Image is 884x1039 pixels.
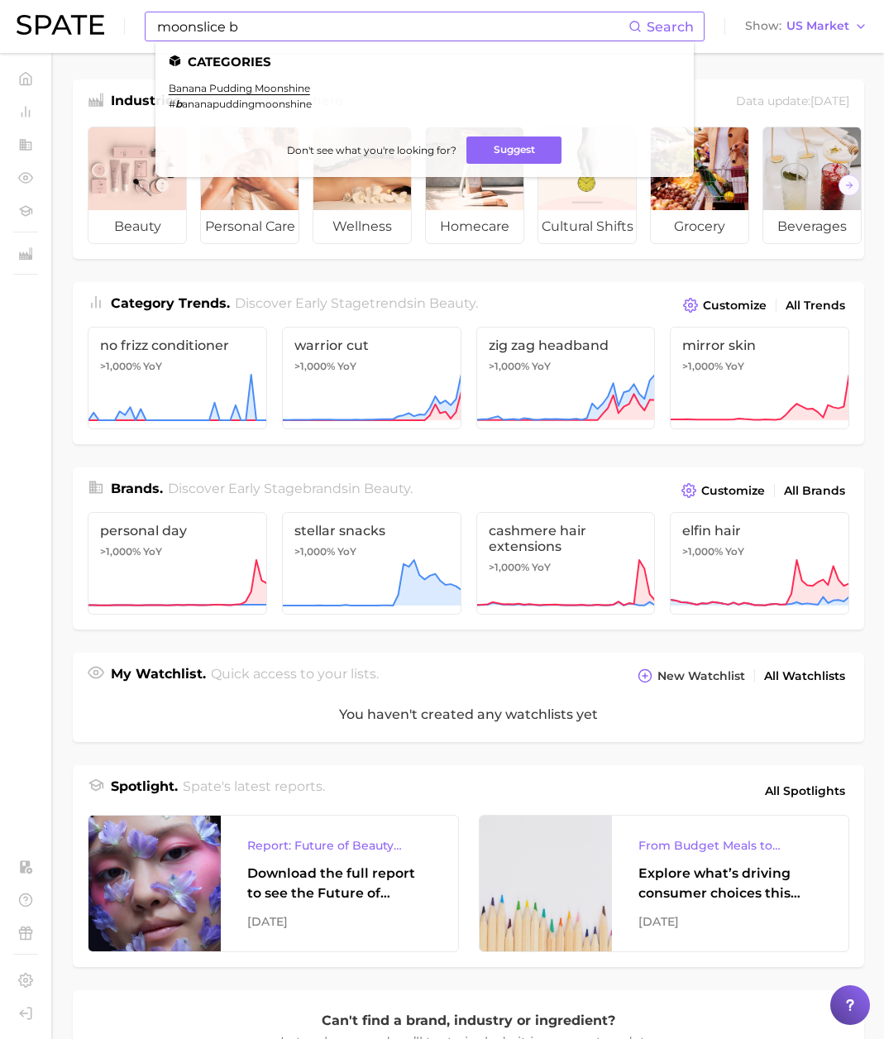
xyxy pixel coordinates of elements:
[247,912,432,931] div: [DATE]
[538,210,636,243] span: cultural shifts
[476,512,656,615] a: cashmere hair extensions>1,000% YoY
[88,127,187,244] a: beauty
[294,545,335,558] span: >1,000%
[155,12,628,41] input: Search here for a brand, industry, or ingredient
[762,127,862,244] a: beverages
[143,545,162,558] span: YoY
[183,777,325,805] h2: Spate's latest reports.
[650,127,749,244] a: grocery
[247,864,432,903] div: Download the full report to see the Future of Beauty trends we unpacked during the webinar.
[279,1010,659,1032] p: Can't find a brand, industry or ingredient?
[287,144,456,156] span: Don't see what you're looking for?
[532,360,551,373] span: YoY
[168,481,413,496] span: Discover Early Stage brands in .
[100,360,141,372] span: >1,000%
[682,545,723,558] span: >1,000%
[294,338,449,353] span: warrior cut
[781,294,849,317] a: All Trends
[670,327,849,429] a: mirror skin>1,000% YoY
[88,210,186,243] span: beauty
[13,1001,38,1026] a: Log out. Currently logged in with e-mail yumi.toki@spate.nyc.
[741,16,872,37] button: ShowUS Market
[538,127,637,244] a: cultural shifts
[88,815,459,952] a: Report: Future of Beauty WebinarDownload the full report to see the Future of Beauty trends we un...
[479,815,850,952] a: From Budget Meals to Functional Snacks: Food & Beverage Trends Shaping Consumer Behavior This Sch...
[745,22,781,31] span: Show
[682,338,837,353] span: mirror skin
[764,669,845,683] span: All Watchlists
[100,545,141,558] span: >1,000%
[175,98,182,110] em: b
[282,512,461,615] a: stellar snacks>1,000% YoY
[532,561,551,574] span: YoY
[429,295,475,311] span: beauty
[313,127,412,244] a: wellness
[426,210,523,243] span: homecare
[88,512,267,615] a: personal day>1,000% YoY
[786,299,845,313] span: All Trends
[761,777,849,805] a: All Spotlights
[682,523,837,539] span: elfin hair
[143,360,162,373] span: YoY
[169,55,681,69] li: Categories
[670,512,849,615] a: elfin hair>1,000% YoY
[111,295,230,311] span: Category Trends .
[633,664,749,687] button: New Watchlist
[294,360,335,372] span: >1,000%
[760,665,849,687] a: All Watchlists
[786,22,849,31] span: US Market
[182,98,312,110] span: ananapuddingmoonshine
[489,561,529,573] span: >1,000%
[839,175,860,196] button: Scroll Right
[638,912,823,931] div: [DATE]
[677,479,769,502] button: Customize
[425,127,524,244] a: homecare
[200,127,299,244] a: personal care
[725,360,744,373] span: YoY
[111,481,163,496] span: Brands .
[294,523,449,539] span: stellar snacks
[73,687,864,742] div: You haven't created any watchlists yet
[647,19,694,35] span: Search
[100,338,255,353] span: no frizz conditioner
[651,210,748,243] span: grocery
[169,98,175,110] span: #
[763,210,861,243] span: beverages
[111,777,178,805] h1: Spotlight.
[282,327,461,429] a: warrior cut>1,000% YoY
[682,360,723,372] span: >1,000%
[235,295,478,311] span: Discover Early Stage trends in .
[489,338,643,353] span: zig zag headband
[784,484,845,498] span: All Brands
[169,82,310,94] a: banana pudding moonshine
[111,91,184,113] h1: Industries.
[765,781,845,801] span: All Spotlights
[736,91,849,113] div: Data update: [DATE]
[247,836,432,855] div: Report: Future of Beauty Webinar
[489,523,643,554] span: cashmere hair extensions
[703,299,767,313] span: Customize
[337,360,356,373] span: YoY
[679,294,771,317] button: Customize
[313,210,411,243] span: wellness
[489,360,529,372] span: >1,000%
[88,327,267,429] a: no frizz conditioner>1,000% YoY
[657,669,745,683] span: New Watchlist
[466,136,561,164] button: Suggest
[337,545,356,558] span: YoY
[725,545,744,558] span: YoY
[100,523,255,539] span: personal day
[201,210,299,243] span: personal care
[638,836,823,855] div: From Budget Meals to Functional Snacks: Food & Beverage Trends Shaping Consumer Behavior This Sch...
[364,481,410,496] span: beauty
[780,480,849,502] a: All Brands
[638,864,823,903] div: Explore what’s driving consumer choices this back-to-school season From budget-friendly meals to ...
[701,484,765,498] span: Customize
[211,664,379,687] h2: Quick access to your lists.
[476,327,656,429] a: zig zag headband>1,000% YoY
[17,15,104,35] img: SPATE
[111,664,206,687] h1: My Watchlist.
